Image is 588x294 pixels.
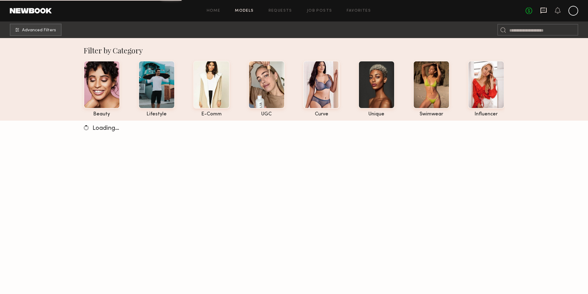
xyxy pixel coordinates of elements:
a: Requests [269,9,292,13]
div: unique [358,112,395,117]
button: Advanced Filters [10,24,62,36]
div: curve [303,112,340,117]
a: Favorites [347,9,371,13]
div: e-comm [193,112,230,117]
div: influencer [468,112,504,117]
a: Home [207,9,221,13]
a: Job Posts [307,9,332,13]
div: UGC [248,112,285,117]
span: Advanced Filters [22,28,56,33]
div: Filter by Category [84,45,505,55]
a: Models [235,9,254,13]
div: beauty [84,112,120,117]
span: Loading… [92,126,119,131]
div: lifestyle [138,112,175,117]
div: swimwear [413,112,450,117]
